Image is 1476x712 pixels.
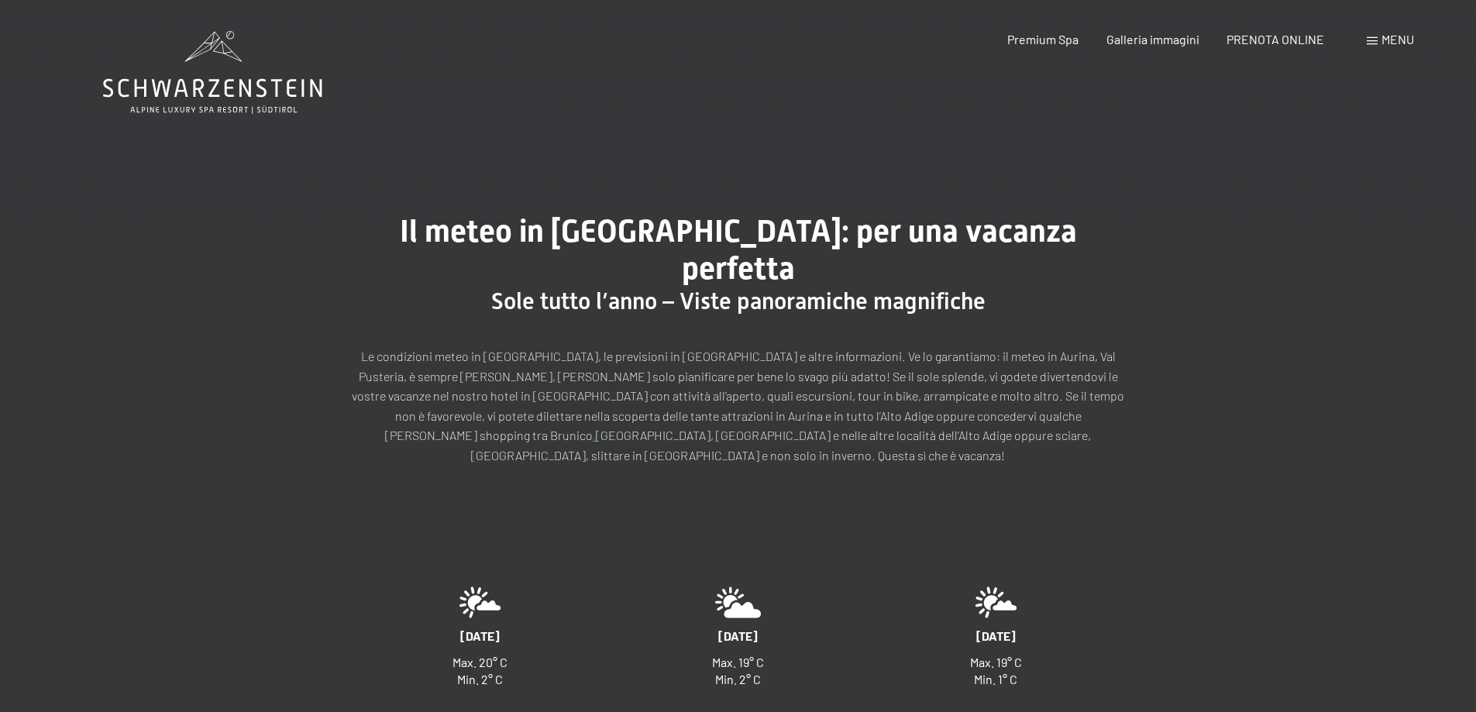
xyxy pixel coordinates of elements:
[712,655,764,669] span: Max. 19° C
[351,346,1126,466] p: Le condizioni meteo in [GEOGRAPHIC_DATA], le previsioni in [GEOGRAPHIC_DATA] e altre informazioni...
[1106,32,1199,46] a: Galleria immagini
[718,628,758,643] span: [DATE]
[976,628,1016,643] span: [DATE]
[970,655,1022,669] span: Max. 19° C
[974,672,1017,686] span: Min. 1° C
[452,655,507,669] span: Max. 20° C
[400,213,1077,287] span: Il meteo in [GEOGRAPHIC_DATA]: per una vacanza perfetta
[1227,32,1324,46] a: PRENOTA ONLINE
[593,428,596,442] a: ,
[457,672,503,686] span: Min. 2° C
[715,672,761,686] span: Min. 2° C
[1381,32,1414,46] span: Menu
[491,287,986,315] span: Sole tutto l’anno – Viste panoramiche magnifiche
[460,628,500,643] span: [DATE]
[1007,32,1079,46] a: Premium Spa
